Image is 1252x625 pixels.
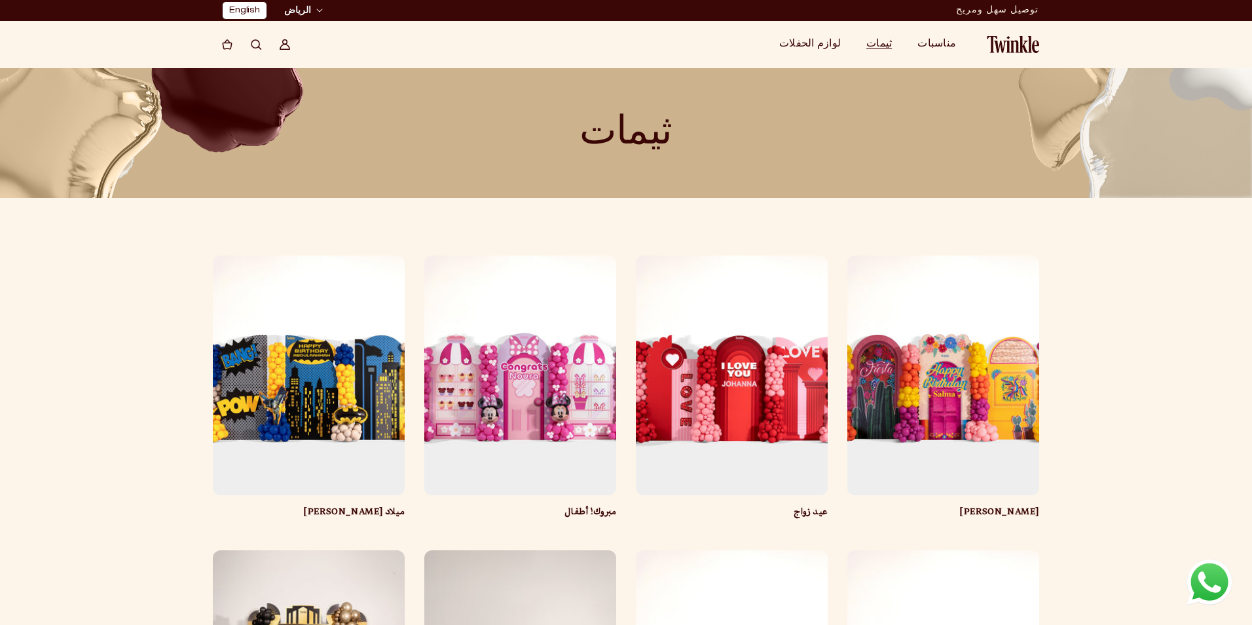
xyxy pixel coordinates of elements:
a: English [229,4,260,18]
span: ثيمات [866,39,892,49]
summary: مناسبات [910,31,974,58]
span: الرياض [284,4,311,18]
a: ثيمات [866,39,892,50]
p: توصيل سهل ومريح [956,1,1039,20]
a: [PERSON_NAME] [847,506,1039,520]
a: عيد زواج [636,506,828,520]
a: لوازم الحفلات [779,39,841,50]
summary: ثيمات [858,31,910,58]
a: مبروك! أطفال [424,506,616,520]
summary: لوازم الحفلات [771,31,858,58]
span: لوازم الحفلات [779,39,841,49]
a: مناسبات [917,39,956,50]
span: مناسبات [917,39,956,49]
summary: يبحث [242,30,270,59]
div: إعلان [956,1,1039,20]
img: Twinkle [987,36,1039,53]
a: ميلاد [PERSON_NAME] [213,506,405,520]
button: الرياض [280,3,327,18]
